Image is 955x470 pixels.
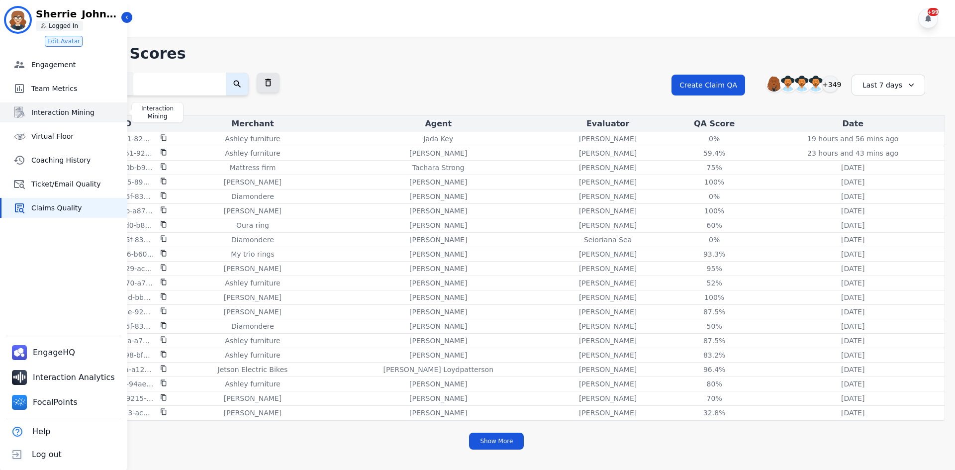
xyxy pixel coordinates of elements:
[692,191,737,201] div: 0%
[692,163,737,173] div: 75%
[224,292,282,302] p: [PERSON_NAME]
[579,148,637,158] p: [PERSON_NAME]
[224,393,282,403] p: [PERSON_NAME]
[469,433,524,450] button: Show More
[409,148,467,158] p: [PERSON_NAME]
[579,393,637,403] p: [PERSON_NAME]
[692,379,737,389] div: 80%
[409,350,467,360] p: [PERSON_NAME]
[32,426,50,438] span: Help
[841,365,864,375] p: [DATE]
[225,336,280,346] p: Ashley furniture
[1,102,127,122] a: Interaction Mining
[692,220,737,230] div: 60%
[692,264,737,274] div: 95%
[841,177,864,187] p: [DATE]
[49,22,78,30] p: Logged In
[579,307,637,317] p: [PERSON_NAME]
[841,264,864,274] p: [DATE]
[579,206,637,216] p: [PERSON_NAME]
[841,249,864,259] p: [DATE]
[8,366,121,389] a: Interaction Analytics
[852,75,925,95] div: Last 7 days
[224,206,282,216] p: [PERSON_NAME]
[579,379,637,389] p: [PERSON_NAME]
[412,163,465,173] p: Tachara Strong
[841,393,864,403] p: [DATE]
[409,307,467,317] p: [PERSON_NAME]
[841,379,864,389] p: [DATE]
[579,191,637,201] p: [PERSON_NAME]
[692,206,737,216] div: 100%
[31,203,123,213] span: Claims Quality
[692,278,737,288] div: 52%
[225,379,280,389] p: Ashley furniture
[224,307,282,317] p: [PERSON_NAME]
[579,408,637,418] p: [PERSON_NAME]
[841,321,864,331] p: [DATE]
[409,249,467,259] p: [PERSON_NAME]
[841,292,864,302] p: [DATE]
[8,391,84,414] a: FocalPoints
[579,163,637,173] p: [PERSON_NAME]
[230,163,276,173] p: Mattress firm
[231,235,274,245] p: Diamondere
[179,118,326,130] div: Merchant
[692,134,737,144] div: 0%
[1,126,127,146] a: Virtual Floor
[1,79,127,98] a: Team Metrics
[231,249,275,259] p: My trio rings
[31,179,123,189] span: Ticket/Email Quality
[409,292,467,302] p: [PERSON_NAME]
[841,235,864,245] p: [DATE]
[692,235,737,245] div: 0%
[236,220,269,230] p: Oura ring
[841,163,864,173] p: [DATE]
[225,278,280,288] p: Ashley furniture
[579,220,637,230] p: [PERSON_NAME]
[579,350,637,360] p: [PERSON_NAME]
[841,350,864,360] p: [DATE]
[822,76,839,93] div: +349
[841,278,864,288] p: [DATE]
[692,350,737,360] div: 83.2%
[692,408,737,418] div: 32.8%
[45,36,83,47] button: Edit Avatar
[550,118,665,130] div: Evaluator
[409,379,467,389] p: [PERSON_NAME]
[31,155,123,165] span: Coaching History
[692,249,737,259] div: 93.3%
[409,336,467,346] p: [PERSON_NAME]
[6,420,52,443] button: Help
[579,365,637,375] p: [PERSON_NAME]
[409,278,467,288] p: [PERSON_NAME]
[409,264,467,274] p: [PERSON_NAME]
[579,336,637,346] p: [PERSON_NAME]
[584,235,632,245] p: Seioriana Sea
[409,220,467,230] p: [PERSON_NAME]
[48,45,945,63] h1: Claim QA Scores
[1,198,127,218] a: Claims Quality
[218,365,288,375] p: Jetson Electric Bikes
[32,449,62,461] span: Log out
[225,350,280,360] p: Ashley furniture
[579,264,637,274] p: [PERSON_NAME]
[579,321,637,331] p: [PERSON_NAME]
[841,307,864,317] p: [DATE]
[764,118,943,130] div: Date
[692,321,737,331] div: 50%
[692,393,737,403] div: 70%
[33,372,117,383] span: Interaction Analytics
[841,220,864,230] p: [DATE]
[409,235,467,245] p: [PERSON_NAME]
[692,292,737,302] div: 100%
[841,206,864,216] p: [DATE]
[6,8,30,32] img: Bordered avatar
[1,150,127,170] a: Coaching History
[692,336,737,346] div: 87.5%
[692,365,737,375] div: 96.4%
[1,174,127,194] a: Ticket/Email Quality
[6,443,64,466] button: Log out
[841,408,864,418] p: [DATE]
[1,55,127,75] a: Engagement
